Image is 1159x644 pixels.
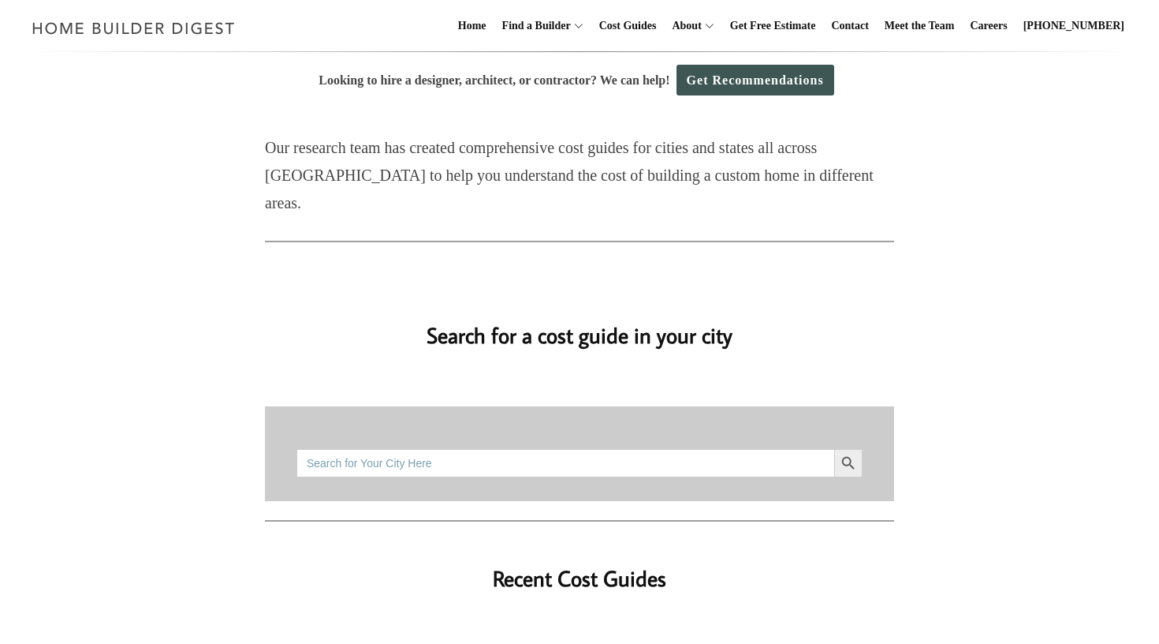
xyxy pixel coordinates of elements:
input: Search for Your City Here [296,449,834,477]
a: Get Recommendations [676,65,834,95]
h2: Search for a cost guide in your city [130,297,1029,351]
h2: Recent Cost Guides [265,541,894,595]
img: Home Builder Digest [25,13,242,43]
a: About [665,1,701,51]
a: Meet the Team [878,1,961,51]
a: Contact [825,1,874,51]
a: Careers [964,1,1014,51]
p: Our research team has created comprehensive cost guides for cities and states all across [GEOGRAP... [265,134,894,217]
a: Cost Guides [593,1,663,51]
a: Get Free Estimate [724,1,822,51]
a: Find a Builder [496,1,571,51]
a: Home [452,1,493,51]
a: [PHONE_NUMBER] [1017,1,1131,51]
svg: Search [840,455,857,472]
